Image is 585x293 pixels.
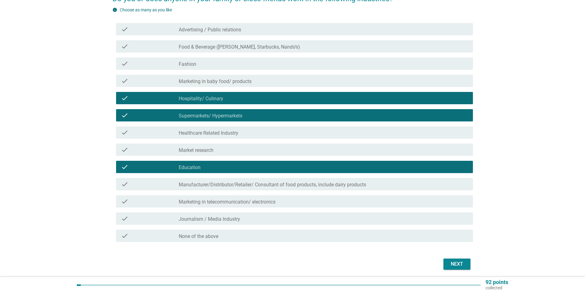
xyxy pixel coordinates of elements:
label: Marketing in telecommunication/ electronics [179,199,275,205]
p: 92 points [486,279,508,285]
i: check [121,215,128,222]
p: collected [486,285,508,291]
i: check [121,163,128,171]
i: check [121,180,128,188]
label: Fashion [179,61,196,67]
i: check [121,232,128,240]
i: info [112,7,117,12]
label: Manufacturer/Distributor/Retailer/ Consultant of food products, include dairy products [179,182,366,188]
label: Market research [179,147,213,153]
i: check [121,43,128,50]
label: Food & Beverage ([PERSON_NAME], Starbucks, Nando’s) [179,44,300,50]
label: None of the above [179,233,218,240]
button: Next [443,259,470,270]
div: Next [448,260,466,268]
i: check [121,60,128,67]
i: check [121,129,128,136]
i: check [121,94,128,102]
label: Supermarkets/ Hypermarkets [179,113,242,119]
label: Hospitality/ Culinary [179,96,223,102]
label: Journalism / Media Industry [179,216,240,222]
label: Choose as many as you like [120,7,172,12]
label: Advertising / Public relations [179,27,241,33]
i: check [121,26,128,33]
i: check [121,77,128,85]
i: check [121,146,128,153]
i: check [121,198,128,205]
label: Education [179,164,201,171]
i: check [121,112,128,119]
label: Marketing in baby food/ products [179,78,252,85]
label: Healthcare Related Industry [179,130,238,136]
